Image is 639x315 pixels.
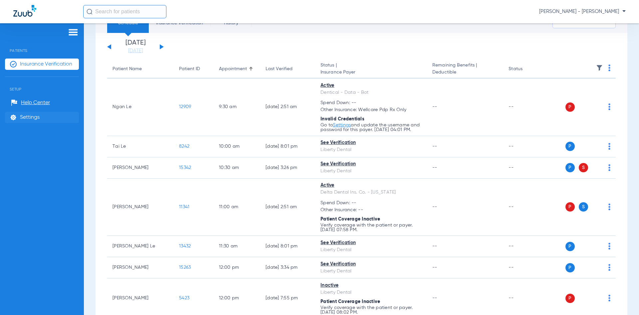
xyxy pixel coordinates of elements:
span: [PERSON_NAME] - [PERSON_NAME] [539,8,626,15]
td: -- [503,136,548,157]
td: [PERSON_NAME] [107,257,174,278]
img: group-dot-blue.svg [608,264,610,271]
span: Settings [20,114,40,121]
td: [DATE] 8:01 PM [260,136,315,157]
th: Remaining Benefits | [427,60,503,79]
div: Liberty Dental [320,268,422,275]
span: 5423 [179,296,189,300]
div: Appointment [219,66,247,73]
span: 13432 [179,244,191,248]
span: 8242 [179,144,189,149]
img: group-dot-blue.svg [608,243,610,249]
iframe: Chat Widget [606,283,639,315]
span: P [565,163,575,172]
td: 11:00 AM [214,179,260,236]
div: Patient ID [179,66,208,73]
span: P [565,102,575,112]
td: -- [503,179,548,236]
span: Deductible [432,69,498,76]
span: Patient Coverage Inactive [320,217,380,222]
span: Spend Down: -- [320,99,422,106]
span: P [565,202,575,212]
div: Active [320,182,422,189]
td: 10:00 AM [214,136,260,157]
div: Patient Name [112,66,142,73]
span: 11341 [179,205,189,209]
td: [DATE] 8:01 PM [260,236,315,257]
td: [DATE] 2:51 AM [260,79,315,136]
td: Ngan Le [107,79,174,136]
td: [PERSON_NAME] [107,157,174,179]
span: Spend Down: -- [320,200,422,207]
td: [DATE] 3:26 PM [260,157,315,179]
img: group-dot-blue.svg [608,143,610,150]
span: -- [432,144,437,149]
p: Verify coverage with the patient or payer. [DATE] 07:58 PM. [320,223,422,232]
span: 15342 [179,165,191,170]
a: Settings [333,123,351,127]
span: 15263 [179,265,191,270]
span: Patients [5,38,79,53]
img: Search Icon [87,9,93,15]
td: [DATE] 2:51 AM [260,179,315,236]
td: -- [503,236,548,257]
td: [PERSON_NAME] [107,179,174,236]
span: Insurance Verification [20,61,72,68]
td: [DATE] 3:34 PM [260,257,315,278]
div: Last Verified [266,66,293,73]
div: Dentical - Data - Bot [320,89,422,96]
span: P [565,142,575,151]
td: 10:30 AM [214,157,260,179]
span: P [565,294,575,303]
span: -- [432,104,437,109]
div: Liberty Dental [320,146,422,153]
span: P [565,263,575,272]
img: group-dot-blue.svg [608,204,610,210]
div: Inactive [320,282,422,289]
span: S [579,202,588,212]
li: [DATE] [115,40,155,54]
td: 11:30 AM [214,236,260,257]
span: Invalid Credentials [320,117,364,121]
div: Patient ID [179,66,200,73]
span: -- [432,296,437,300]
div: Patient Name [112,66,168,73]
span: Other Insurance: -- [320,207,422,214]
div: Last Verified [266,66,310,73]
a: Help Center [11,99,50,106]
td: 9:30 AM [214,79,260,136]
span: -- [432,165,437,170]
img: group-dot-blue.svg [608,103,610,110]
span: -- [432,265,437,270]
span: Patient Coverage Inactive [320,299,380,304]
input: Search for patients [83,5,166,18]
a: [DATE] [115,48,155,54]
th: Status | [315,60,427,79]
div: Appointment [219,66,255,73]
span: Insurance Payer [320,69,422,76]
div: See Verification [320,261,422,268]
div: Active [320,82,422,89]
span: Help Center [21,99,50,106]
img: filter.svg [596,65,603,71]
th: Status [503,60,548,79]
td: Tai Le [107,136,174,157]
span: S [579,163,588,172]
p: Verify coverage with the patient or payer. [DATE] 08:02 PM. [320,305,422,315]
div: Liberty Dental [320,246,422,253]
span: -- [432,205,437,209]
div: Liberty Dental [320,168,422,175]
td: -- [503,79,548,136]
img: group-dot-blue.svg [608,65,610,71]
span: 12909 [179,104,191,109]
td: 12:00 PM [214,257,260,278]
span: Other Insurance: Wellcare Pdp Rx Only [320,106,422,113]
div: See Verification [320,161,422,168]
div: Delta Dental Ins. Co. - [US_STATE] [320,189,422,196]
td: -- [503,157,548,179]
p: Go to and update the username and password for this payer. [DATE] 04:01 PM. [320,123,422,132]
img: hamburger-icon [68,28,79,36]
div: See Verification [320,139,422,146]
img: group-dot-blue.svg [608,164,610,171]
